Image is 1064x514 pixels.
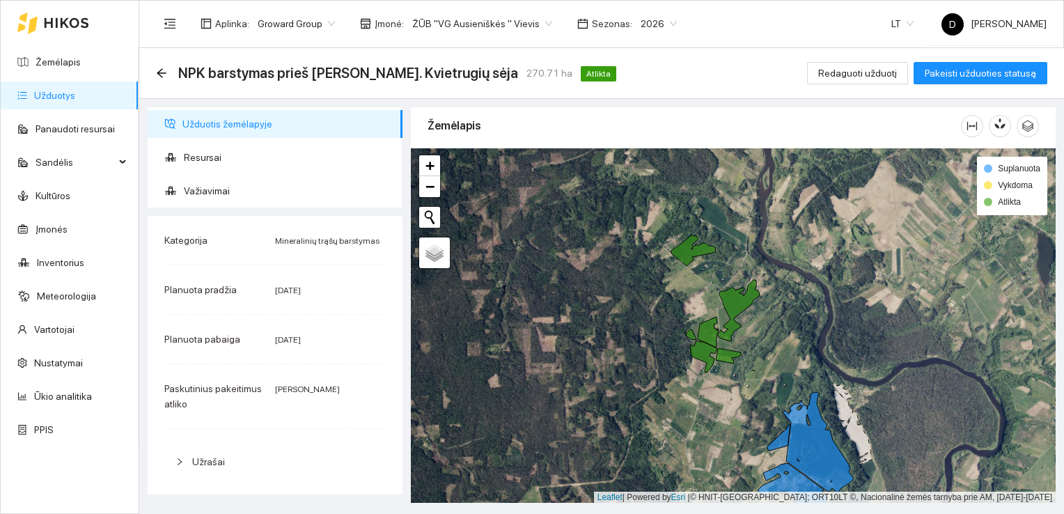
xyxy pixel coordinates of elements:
[34,424,54,435] a: PPIS
[164,446,386,478] div: Užrašai
[425,178,435,195] span: −
[412,13,552,34] span: ŽŪB "VG Ausieniškės " Vievis
[962,120,983,132] span: column-width
[419,237,450,268] a: Layers
[215,16,249,31] span: Aplinka :
[818,65,897,81] span: Redaguoti užduotį
[597,492,623,502] a: Leaflet
[807,68,908,79] a: Redaguoti užduotį
[998,164,1040,173] span: Suplanuota
[375,16,404,31] span: Įmonė :
[949,13,956,36] span: D
[36,56,81,68] a: Žemėlapis
[184,177,391,205] span: Važiavimai
[184,143,391,171] span: Resursai
[164,235,208,246] span: Kategorija
[592,16,632,31] span: Sezonas :
[914,62,1047,84] button: Pakeisti užduoties statusą
[34,90,75,101] a: Užduotys
[419,207,440,228] button: Initiate a new search
[37,257,84,268] a: Inventorius
[36,148,115,176] span: Sandėlis
[201,18,212,29] span: layout
[164,383,262,410] span: Paskutinius pakeitimus atliko
[164,284,237,295] span: Planuota pradžia
[526,65,572,81] span: 270.71 ha
[425,157,435,174] span: +
[258,13,335,34] span: Groward Group
[164,17,176,30] span: menu-fold
[37,290,96,302] a: Meteorologija
[419,155,440,176] a: Zoom in
[36,224,68,235] a: Įmonės
[961,115,983,137] button: column-width
[36,123,115,134] a: Panaudoti resursai
[156,68,167,79] span: arrow-left
[178,62,518,84] span: NPK barstymas prieš Ž. Kvietrugių sėja
[275,384,340,394] span: [PERSON_NAME]
[182,110,391,138] span: Užduotis žemėlapyje
[671,492,686,502] a: Esri
[998,180,1033,190] span: Vykdoma
[34,324,75,335] a: Vartotojai
[275,236,380,246] span: Mineralinių trąšų barstymas
[581,66,616,81] span: Atlikta
[419,176,440,197] a: Zoom out
[36,190,70,201] a: Kultūros
[275,335,301,345] span: [DATE]
[577,18,588,29] span: calendar
[641,13,677,34] span: 2026
[941,18,1047,29] span: [PERSON_NAME]
[275,286,301,295] span: [DATE]
[998,197,1021,207] span: Atlikta
[192,456,225,467] span: Užrašai
[688,492,690,502] span: |
[34,391,92,402] a: Ūkio analitika
[164,334,240,345] span: Planuota pabaiga
[156,68,167,79] div: Atgal
[925,65,1036,81] span: Pakeisti užduoties statusą
[807,62,908,84] button: Redaguoti užduotį
[428,106,961,146] div: Žemėlapis
[34,357,83,368] a: Nustatymai
[175,458,184,466] span: right
[156,10,184,38] button: menu-fold
[891,13,914,34] span: LT
[594,492,1056,504] div: | Powered by © HNIT-[GEOGRAPHIC_DATA]; ORT10LT ©, Nacionalinė žemės tarnyba prie AM, [DATE]-[DATE]
[360,18,371,29] span: shop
